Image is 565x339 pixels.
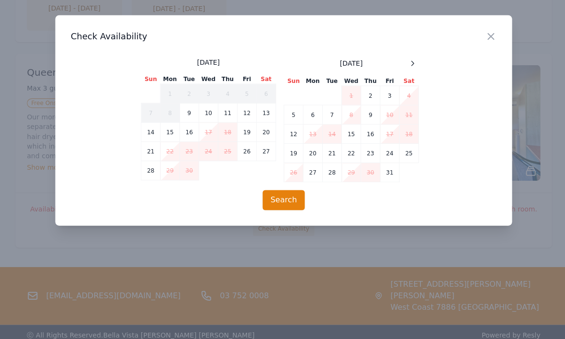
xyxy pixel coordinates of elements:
[160,75,179,84] th: Mon
[217,75,237,84] th: Thu
[302,143,321,163] td: 20
[302,105,321,124] td: 6
[302,124,321,143] td: 13
[198,141,217,161] td: 24
[141,103,160,122] td: 7
[379,163,398,182] td: 31
[196,58,219,67] span: [DATE]
[179,75,198,84] th: Tue
[321,77,340,86] th: Tue
[360,86,379,105] td: 2
[340,77,360,86] th: Wed
[217,141,237,161] td: 25
[321,143,340,163] td: 21
[360,105,379,124] td: 9
[379,124,398,143] td: 17
[141,75,160,84] th: Sun
[379,143,398,163] td: 24
[198,122,217,141] td: 17
[237,141,256,161] td: 26
[360,143,379,163] td: 23
[256,103,275,122] td: 13
[302,163,321,182] td: 27
[398,124,417,143] td: 18
[179,103,198,122] td: 9
[217,122,237,141] td: 18
[283,124,302,143] td: 12
[160,161,179,180] td: 29
[340,86,360,105] td: 1
[261,189,304,210] button: Search
[237,84,256,103] td: 5
[179,141,198,161] td: 23
[141,141,160,161] td: 21
[360,163,379,182] td: 30
[398,86,417,105] td: 4
[198,84,217,103] td: 3
[283,143,302,163] td: 19
[398,105,417,124] td: 11
[379,86,398,105] td: 3
[321,163,340,182] td: 28
[339,58,361,68] span: [DATE]
[379,77,398,86] th: Fri
[379,105,398,124] td: 10
[198,75,217,84] th: Wed
[256,84,275,103] td: 6
[160,103,179,122] td: 8
[237,122,256,141] td: 19
[160,84,179,103] td: 1
[217,84,237,103] td: 4
[340,143,360,163] td: 22
[302,77,321,86] th: Mon
[340,105,360,124] td: 8
[179,161,198,180] td: 30
[398,143,417,163] td: 25
[283,163,302,182] td: 26
[160,122,179,141] td: 15
[256,75,275,84] th: Sat
[360,124,379,143] td: 16
[179,84,198,103] td: 2
[217,103,237,122] td: 11
[237,75,256,84] th: Fri
[283,77,302,86] th: Sun
[256,122,275,141] td: 20
[256,141,275,161] td: 27
[360,77,379,86] th: Thu
[160,141,179,161] td: 22
[398,77,417,86] th: Sat
[321,105,340,124] td: 7
[340,163,360,182] td: 29
[283,105,302,124] td: 5
[141,122,160,141] td: 14
[141,161,160,180] td: 28
[198,103,217,122] td: 10
[340,124,360,143] td: 15
[179,122,198,141] td: 16
[70,31,495,42] h3: Check Availability
[321,124,340,143] td: 14
[237,103,256,122] td: 12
